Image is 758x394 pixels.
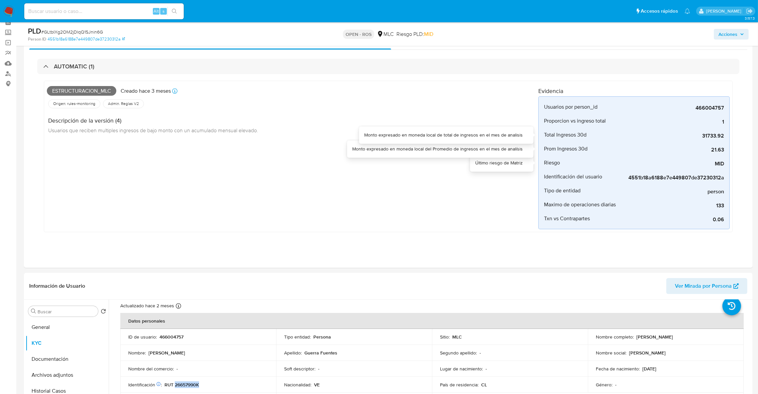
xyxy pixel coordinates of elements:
button: Documentación [26,351,109,367]
div: Último riesgo de Matriz [475,160,523,166]
div: Monto expresado en moneda local del Promedio de ingresos en el mes de analísis [352,146,523,152]
span: Estructuracion_mlc [47,86,116,96]
input: Buscar usuario o caso... [24,7,184,16]
p: agustina.godoy@mercadolibre.com [706,8,744,14]
h4: Descripción de la versión (4) [48,117,258,124]
span: Acciones [718,29,737,40]
p: Guerra Fuentes [304,350,337,356]
p: Nombre del comercio : [128,366,174,372]
h1: Información de Usuario [29,283,85,289]
input: Buscar [38,309,95,315]
p: OPEN - ROS [343,30,374,39]
p: 466004757 [160,334,183,340]
span: Alt [154,8,159,14]
p: Lugar de nacimiento : [440,366,483,372]
p: País de residencia : [440,382,479,388]
b: PLD [28,26,41,36]
button: General [26,319,109,335]
a: Salir [746,8,753,15]
p: [DATE] [642,366,656,372]
span: Ver Mirada por Persona [675,278,732,294]
p: [PERSON_NAME] [149,350,185,356]
p: Persona [313,334,331,340]
p: Fecha de nacimiento : [596,366,640,372]
p: VE [314,382,320,388]
span: # GLtbIXg2OM2jDlqQ1SJnin6G [41,29,103,35]
p: Identificación : [128,382,162,388]
div: AUTOMATIC (1) [37,59,739,74]
p: Tipo entidad : [284,334,311,340]
span: Riesgo PLD: [396,31,433,38]
span: MID [424,30,433,38]
span: Origen: rules-monitoring [53,101,96,106]
span: 3.157.3 [745,16,755,21]
th: Datos personales [120,313,744,329]
p: - [480,350,481,356]
p: CL [481,382,487,388]
p: Género : [596,382,612,388]
p: Soft descriptor : [284,366,315,372]
p: Segundo apellido : [440,350,477,356]
a: Notificaciones [685,8,690,14]
button: search-icon [167,7,181,16]
div: Monto expresado en moneda local de total de ingresos en el mes de analisis [364,132,523,139]
p: RUT 26657990K [164,382,199,388]
p: [PERSON_NAME] [636,334,673,340]
span: s [162,8,164,14]
p: Nacionalidad : [284,382,311,388]
div: MLC [377,31,394,38]
button: Volver al orden por defecto [101,309,106,316]
p: Creado hace 3 meses [121,87,171,95]
b: Person ID [28,36,46,42]
p: Nombre completo : [596,334,634,340]
p: MLC [452,334,462,340]
p: - [318,366,319,372]
p: Nombre social : [596,350,626,356]
button: Acciones [714,29,749,40]
span: Usuarios que reciben multiples ingresos de bajo monto con un acumulado mensual elevado. [48,127,258,134]
p: Apellido : [284,350,302,356]
a: 4551b18a6188e7e449807de37230312a [48,36,125,42]
button: KYC [26,335,109,351]
span: Accesos rápidos [641,8,678,15]
p: - [486,366,487,372]
p: ID de usuario : [128,334,157,340]
p: - [176,366,178,372]
p: [PERSON_NAME] [629,350,666,356]
p: Actualizado hace 2 meses [120,303,174,309]
button: Archivos adjuntos [26,367,109,383]
button: Ver Mirada por Persona [666,278,747,294]
p: Nombre : [128,350,146,356]
span: Admin. Reglas V2 [107,101,140,106]
p: Sitio : [440,334,450,340]
p: - [615,382,616,388]
button: Buscar [31,309,36,314]
h3: AUTOMATIC (1) [54,63,94,70]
